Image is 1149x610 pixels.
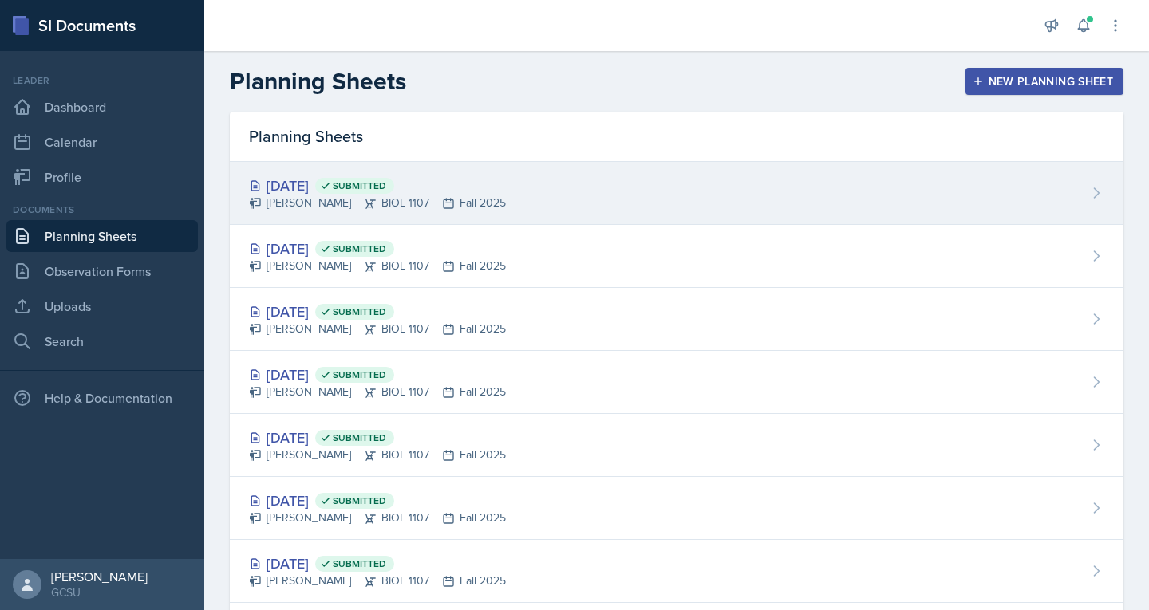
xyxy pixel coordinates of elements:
div: New Planning Sheet [976,75,1113,88]
a: Calendar [6,126,198,158]
div: [DATE] [249,427,506,448]
div: Leader [6,73,198,88]
a: [DATE] Submitted [PERSON_NAME]BIOL 1107Fall 2025 [230,351,1123,414]
div: [DATE] [249,553,506,574]
div: GCSU [51,584,148,600]
button: New Planning Sheet [965,68,1123,95]
div: [PERSON_NAME] BIOL 1107 Fall 2025 [249,384,506,400]
a: Planning Sheets [6,220,198,252]
div: Planning Sheets [230,112,1123,162]
div: [PERSON_NAME] BIOL 1107 Fall 2025 [249,510,506,526]
div: [PERSON_NAME] BIOL 1107 Fall 2025 [249,258,506,274]
div: Documents [6,203,198,217]
div: [DATE] [249,490,506,511]
a: Observation Forms [6,255,198,287]
div: [DATE] [249,175,506,196]
a: [DATE] Submitted [PERSON_NAME]BIOL 1107Fall 2025 [230,414,1123,477]
div: [DATE] [249,238,506,259]
span: Submitted [333,557,386,570]
a: [DATE] Submitted [PERSON_NAME]BIOL 1107Fall 2025 [230,288,1123,351]
span: Submitted [333,305,386,318]
a: [DATE] Submitted [PERSON_NAME]BIOL 1107Fall 2025 [230,477,1123,540]
span: Submitted [333,494,386,507]
a: [DATE] Submitted [PERSON_NAME]BIOL 1107Fall 2025 [230,540,1123,603]
a: [DATE] Submitted [PERSON_NAME]BIOL 1107Fall 2025 [230,225,1123,288]
div: [PERSON_NAME] [51,569,148,584]
a: Profile [6,161,198,193]
div: [PERSON_NAME] BIOL 1107 Fall 2025 [249,573,506,589]
span: Submitted [333,242,386,255]
div: [PERSON_NAME] BIOL 1107 Fall 2025 [249,195,506,211]
div: Help & Documentation [6,382,198,414]
span: Submitted [333,179,386,192]
div: [PERSON_NAME] BIOL 1107 Fall 2025 [249,447,506,463]
span: Submitted [333,431,386,444]
a: Uploads [6,290,198,322]
a: Dashboard [6,91,198,123]
div: [PERSON_NAME] BIOL 1107 Fall 2025 [249,321,506,337]
a: [DATE] Submitted [PERSON_NAME]BIOL 1107Fall 2025 [230,162,1123,225]
h2: Planning Sheets [230,67,406,96]
a: Search [6,325,198,357]
div: [DATE] [249,364,506,385]
div: [DATE] [249,301,506,322]
span: Submitted [333,368,386,381]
